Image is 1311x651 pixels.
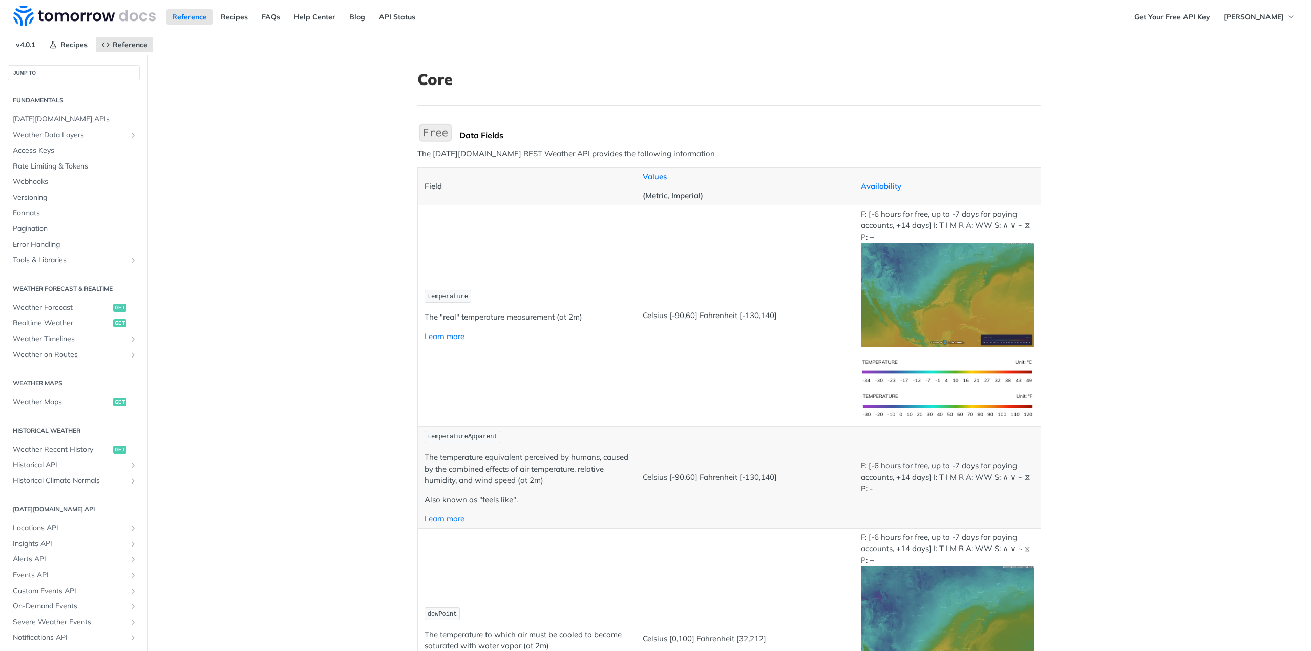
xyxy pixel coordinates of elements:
[8,174,140,190] a: Webhooks
[215,9,253,25] a: Recipes
[8,159,140,174] a: Rate Limiting & Tokens
[861,289,1034,299] span: Expand image
[113,304,126,312] span: get
[13,177,137,187] span: Webhooks
[129,461,137,469] button: Show subpages for Historical API
[8,190,140,205] a: Versioning
[13,445,111,455] span: Weather Recent History
[13,6,156,26] img: Tomorrow.io Weather API Docs
[13,617,126,627] span: Severe Weather Events
[13,114,137,124] span: [DATE][DOMAIN_NAME] APIs
[10,37,41,52] span: v4.0.1
[8,442,140,457] a: Weather Recent Historyget
[129,540,137,548] button: Show subpages for Insights API
[13,334,126,344] span: Weather Timelines
[861,208,1034,347] p: F: [-6 hours for free, up to -7 days for paying accounts, +14 days] I: T I M R A: WW S: ∧ ∨ ~ ⧖ P: +
[113,398,126,406] span: get
[425,331,464,341] a: Learn more
[8,253,140,268] a: Tools & LibrariesShow subpages for Tools & Libraries
[8,205,140,221] a: Formats
[425,452,629,487] p: The temperature equivalent perceived by humans, caused by the combined effects of air temperature...
[129,256,137,264] button: Show subpages for Tools & Libraries
[861,460,1034,495] p: F: [-6 hours for free, up to -7 days for paying accounts, +14 days] I: T I M R A: WW S: ∧ ∨ ~ ⧖ P: -
[256,9,286,25] a: FAQs
[8,520,140,536] a: Locations APIShow subpages for Locations API
[13,570,126,580] span: Events API
[425,514,464,523] a: Learn more
[13,208,137,218] span: Formats
[643,190,847,202] p: (Metric, Imperial)
[8,473,140,489] a: Historical Climate NormalsShow subpages for Historical Climate Normals
[129,587,137,595] button: Show subpages for Custom Events API
[13,240,137,250] span: Error Handling
[8,379,140,388] h2: Weather Maps
[417,148,1041,160] p: The [DATE][DOMAIN_NAME] REST Weather API provides the following information
[8,65,140,80] button: JUMP TO
[643,633,847,645] p: Celsius [0,100] Fahrenheit [32,212]
[8,112,140,127] a: [DATE][DOMAIN_NAME] APIs
[129,634,137,642] button: Show subpages for Notifications API
[1129,9,1216,25] a: Get Your Free API Key
[425,607,460,620] code: dewPoint
[13,601,126,612] span: On-Demand Events
[13,255,126,265] span: Tools & Libraries
[425,311,629,323] p: The "real" temperature measurement (at 2m)
[129,524,137,532] button: Show subpages for Locations API
[13,193,137,203] span: Versioning
[113,319,126,327] span: get
[8,568,140,583] a: Events APIShow subpages for Events API
[8,536,140,552] a: Insights APIShow subpages for Insights API
[8,128,140,143] a: Weather Data LayersShow subpages for Weather Data Layers
[13,633,126,643] span: Notifications API
[425,290,471,303] code: temperature
[13,350,126,360] span: Weather on Routes
[166,9,213,25] a: Reference
[8,630,140,645] a: Notifications APIShow subpages for Notifications API
[129,602,137,611] button: Show subpages for On-Demand Events
[13,476,126,486] span: Historical Climate Normals
[459,130,1041,140] div: Data Fields
[13,303,111,313] span: Weather Forecast
[861,613,1034,622] span: Expand image
[643,310,847,322] p: Celsius [-90,60] Fahrenheit [-130,140]
[8,347,140,363] a: Weather on RoutesShow subpages for Weather on Routes
[129,555,137,563] button: Show subpages for Alerts API
[8,284,140,293] h2: Weather Forecast & realtime
[1224,12,1284,22] span: [PERSON_NAME]
[8,143,140,158] a: Access Keys
[344,9,371,25] a: Blog
[129,477,137,485] button: Show subpages for Historical Climate Normals
[8,457,140,473] a: Historical APIShow subpages for Historical API
[8,615,140,630] a: Severe Weather EventsShow subpages for Severe Weather Events
[861,181,901,191] a: Availability
[129,618,137,626] button: Show subpages for Severe Weather Events
[288,9,341,25] a: Help Center
[113,446,126,454] span: get
[129,351,137,359] button: Show subpages for Weather on Routes
[8,426,140,435] h2: Historical Weather
[373,9,421,25] a: API Status
[643,172,667,181] a: Values
[425,494,629,506] p: Also known as "feels like".
[13,130,126,140] span: Weather Data Layers
[129,131,137,139] button: Show subpages for Weather Data Layers
[13,554,126,564] span: Alerts API
[60,40,88,49] span: Recipes
[425,181,629,193] p: Field
[13,161,137,172] span: Rate Limiting & Tokens
[44,37,93,52] a: Recipes
[861,366,1034,375] span: Expand image
[1218,9,1301,25] button: [PERSON_NAME]
[643,472,847,484] p: Celsius [-90,60] Fahrenheit [-130,140]
[8,583,140,599] a: Custom Events APIShow subpages for Custom Events API
[8,221,140,237] a: Pagination
[861,400,1034,410] span: Expand image
[425,431,500,444] code: temperatureApparent
[8,300,140,316] a: Weather Forecastget
[8,331,140,347] a: Weather TimelinesShow subpages for Weather Timelines
[13,586,126,596] span: Custom Events API
[8,552,140,567] a: Alerts APIShow subpages for Alerts API
[8,96,140,105] h2: Fundamentals
[8,599,140,614] a: On-Demand EventsShow subpages for On-Demand Events
[113,40,147,49] span: Reference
